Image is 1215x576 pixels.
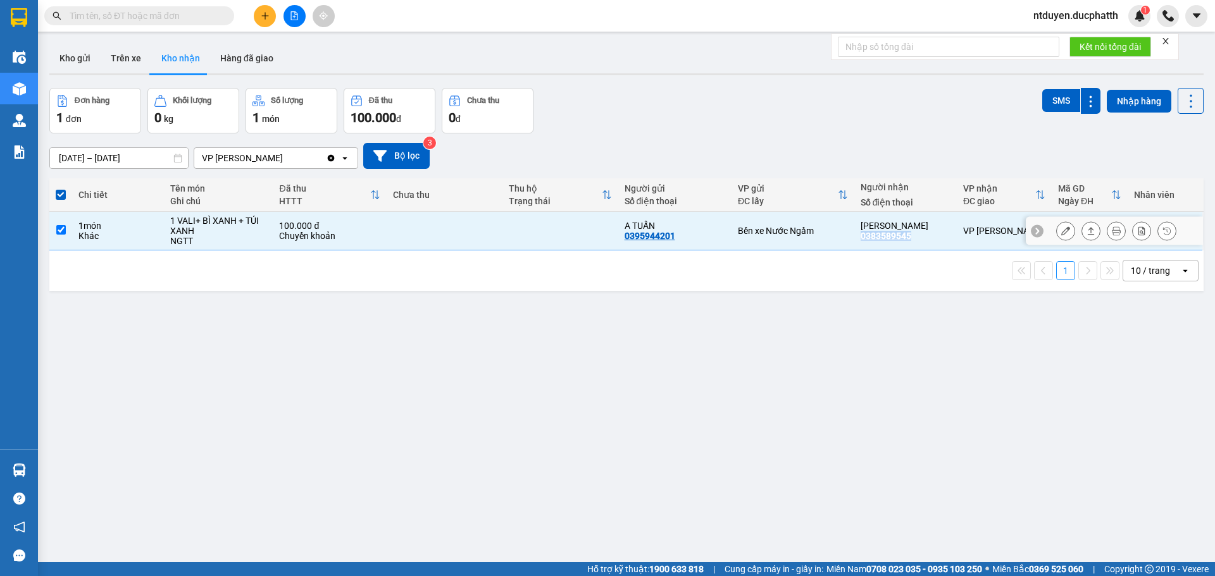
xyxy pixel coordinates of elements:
[625,196,725,206] div: Số điện thoại
[66,114,82,124] span: đơn
[1131,264,1170,277] div: 10 / trang
[838,37,1059,57] input: Nhập số tổng đài
[11,8,27,27] img: logo-vxr
[423,137,436,149] sup: 3
[363,143,430,169] button: Bộ lọc
[861,182,950,192] div: Người nhận
[1180,266,1190,276] svg: open
[1107,90,1171,113] button: Nhập hàng
[713,562,715,576] span: |
[53,11,61,20] span: search
[344,88,435,133] button: Đã thu100.000đ
[1058,196,1111,206] div: Ngày ĐH
[279,231,380,241] div: Chuyển khoản
[13,114,26,127] img: warehouse-icon
[56,110,63,125] span: 1
[449,110,456,125] span: 0
[509,183,602,193] div: Thu hộ
[1143,6,1147,15] span: 1
[279,221,380,231] div: 100.000 đ
[13,82,26,95] img: warehouse-icon
[170,236,266,246] div: NGTT
[963,183,1035,193] div: VP nhận
[1081,221,1100,240] div: Giao hàng
[1141,6,1150,15] sup: 1
[351,110,396,125] span: 100.000
[164,114,173,124] span: kg
[78,221,158,231] div: 1 món
[13,493,25,505] span: question-circle
[1058,183,1111,193] div: Mã GD
[467,96,499,105] div: Chưa thu
[13,463,26,477] img: warehouse-icon
[279,196,370,206] div: HTTT
[326,153,336,163] svg: Clear value
[13,549,25,561] span: message
[1023,8,1128,23] span: ntduyen.ducphatth
[1069,37,1151,57] button: Kết nối tổng đài
[1042,89,1080,112] button: SMS
[319,11,328,20] span: aim
[49,43,101,73] button: Kho gửi
[826,562,982,576] span: Miền Nam
[50,148,188,168] input: Select a date range.
[271,96,303,105] div: Số lượng
[13,145,26,159] img: solution-icon
[1161,37,1170,46] span: close
[725,562,823,576] span: Cung cấp máy in - giấy in:
[861,231,911,241] div: 0383589545
[1145,565,1154,573] span: copyright
[1162,10,1174,21] img: phone-icon
[13,51,26,64] img: warehouse-icon
[290,11,299,20] span: file-add
[78,231,158,241] div: Khác
[13,521,25,533] span: notification
[261,11,270,20] span: plus
[313,5,335,27] button: aim
[456,114,461,124] span: đ
[279,183,370,193] div: Đã thu
[340,153,350,163] svg: open
[78,190,158,200] div: Chi tiết
[1185,5,1207,27] button: caret-down
[861,221,950,231] div: CHỊ LINH
[442,88,533,133] button: Chưa thu0đ
[283,5,306,27] button: file-add
[75,96,109,105] div: Đơn hàng
[202,152,283,164] div: VP [PERSON_NAME]
[1056,261,1075,280] button: 1
[252,110,259,125] span: 1
[173,96,211,105] div: Khối lượng
[393,190,496,200] div: Chưa thu
[992,562,1083,576] span: Miền Bắc
[963,226,1045,236] div: VP [PERSON_NAME]
[732,178,854,212] th: Toggle SortBy
[625,183,725,193] div: Người gửi
[502,178,618,212] th: Toggle SortBy
[963,196,1035,206] div: ĐC giao
[1056,221,1075,240] div: Sửa đơn hàng
[151,43,210,73] button: Kho nhận
[1080,40,1141,54] span: Kết nối tổng đài
[587,562,704,576] span: Hỗ trợ kỹ thuật:
[509,196,602,206] div: Trạng thái
[154,110,161,125] span: 0
[738,226,848,236] div: Bến xe Nước Ngầm
[861,197,950,207] div: Số điện thoại
[396,114,401,124] span: đ
[273,178,386,212] th: Toggle SortBy
[985,567,989,572] span: ⚪️
[170,216,266,236] div: 1 VALI+ BÌ XANH + TÚI XANH
[147,88,239,133] button: Khối lượng0kg
[170,183,266,193] div: Tên món
[1191,10,1202,21] span: caret-down
[738,196,838,206] div: ĐC lấy
[1134,10,1145,21] img: icon-new-feature
[70,9,219,23] input: Tìm tên, số ĐT hoặc mã đơn
[246,88,337,133] button: Số lượng1món
[210,43,283,73] button: Hàng đã giao
[649,564,704,574] strong: 1900 633 818
[49,88,141,133] button: Đơn hàng1đơn
[101,43,151,73] button: Trên xe
[866,564,982,574] strong: 0708 023 035 - 0935 103 250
